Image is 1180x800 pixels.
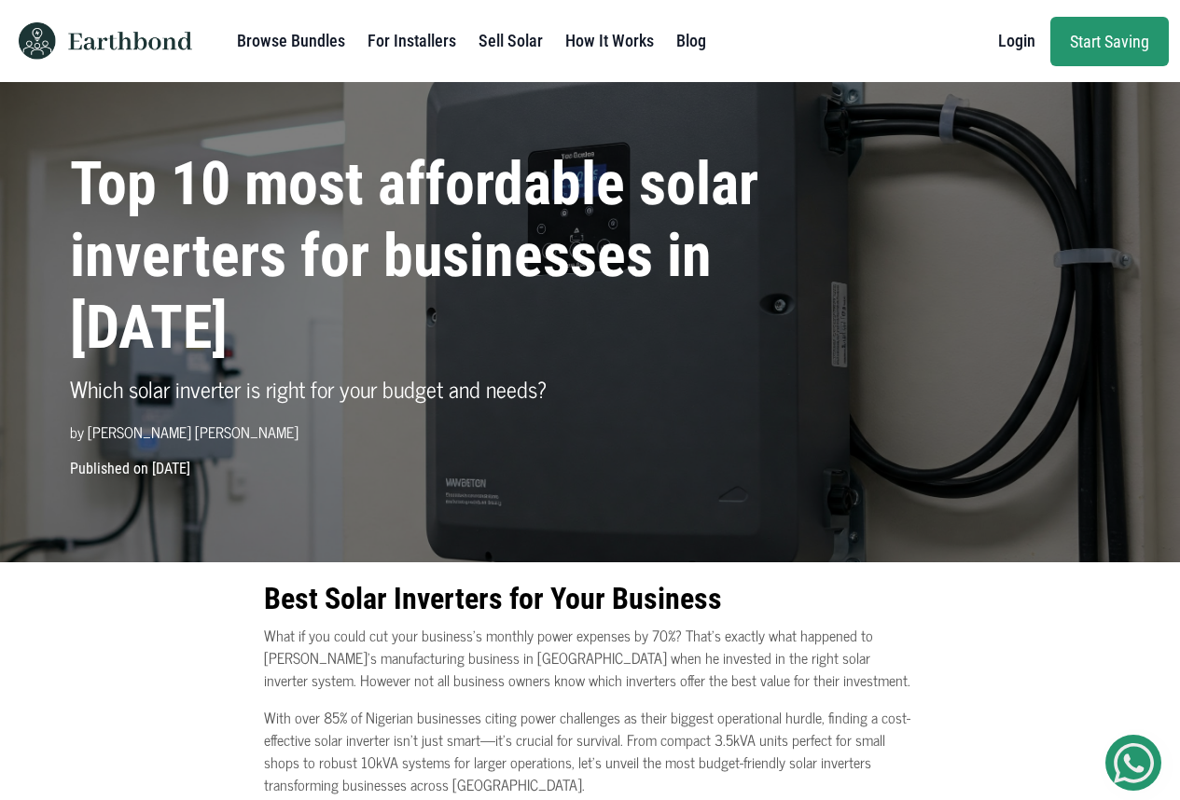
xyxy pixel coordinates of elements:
a: Start Saving [1050,17,1169,66]
p: What if you could cut your business's monthly power expenses by 70%? That's exactly what happened... [264,624,917,691]
p: by [PERSON_NAME] [PERSON_NAME] [70,421,845,443]
p: With over 85% of Nigerian businesses citing power challenges as their biggest operational hurdle,... [264,706,917,795]
img: Earthbond icon logo [11,22,63,60]
a: How It Works [565,22,654,60]
img: Get Started On Earthbond Via Whatsapp [1114,743,1154,783]
b: Best Solar Inverters for Your Business [264,581,722,616]
p: Published on [DATE] [59,458,1122,480]
a: Earthbond icon logo Earthbond text logo [11,7,192,75]
a: For Installers [368,22,456,60]
a: Browse Bundles [237,22,345,60]
a: Sell Solar [479,22,543,60]
p: Which solar inverter is right for your budget and needs? [70,372,845,406]
a: Login [998,22,1035,60]
a: Blog [676,22,706,60]
img: Earthbond text logo [68,32,192,50]
h1: Top 10 most affordable solar inverters for businesses in [DATE] [70,149,845,364]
